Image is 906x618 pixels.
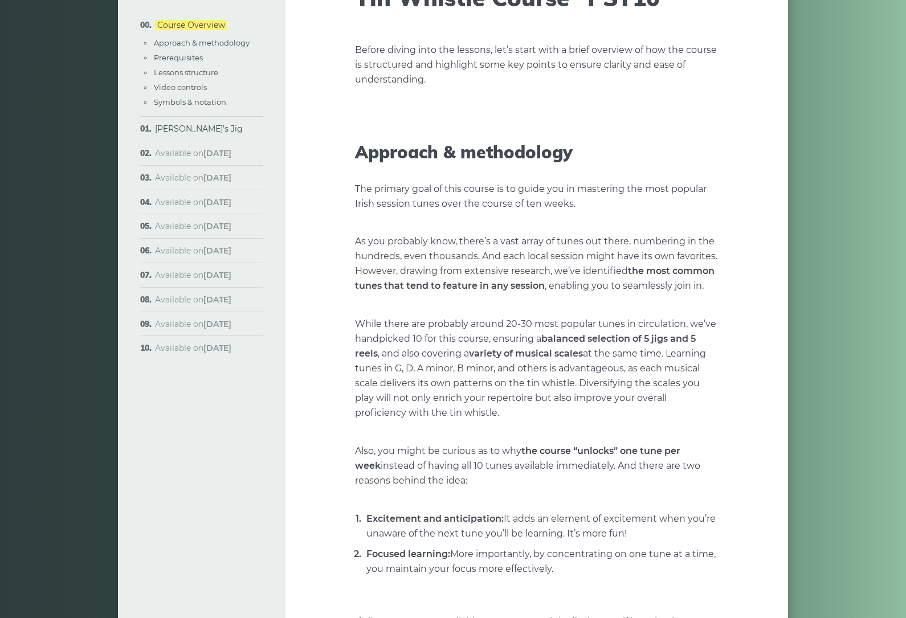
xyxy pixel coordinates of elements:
p: As you probably know, there’s a vast array of tunes out there, numbering in the hundreds, even th... [355,234,719,293]
span: Available on [155,148,231,158]
strong: [DATE] [203,343,231,353]
strong: [DATE] [203,294,231,305]
p: Also, you might be curious as to why instead of having all 10 tunes available immediately. And th... [355,444,719,488]
strong: [DATE] [203,270,231,280]
strong: Focused learning: [366,549,450,559]
span: Available on [155,221,231,231]
a: Lessons structure [154,68,218,77]
strong: [DATE] [203,173,231,183]
strong: Excitement and anticipation: [366,513,504,524]
strong: [DATE] [203,197,231,207]
a: [PERSON_NAME]’s Jig [155,124,243,134]
p: The primary goal of this course is to guide you in mastering the most popular Irish session tunes... [355,182,719,211]
a: Course Overview [155,20,227,30]
p: Before diving into the lessons, let’s start with a brief overview of how the course is structured... [355,43,719,87]
span: Available on [155,245,231,256]
a: Video controls [154,83,207,92]
strong: [DATE] [203,245,231,256]
span: Available on [155,173,231,183]
strong: [DATE] [203,148,231,158]
span: Available on [155,270,231,280]
p: While there are probably around 20-30 most popular tunes in circulation, we’ve handpicked 10 for ... [355,317,719,420]
li: It adds an element of excitement when you’re unaware of the next tune you’ll be learning. It’s mo... [364,511,719,541]
li: More importantly, by concentrating on one tune at a time, you maintain your focus more effectively. [364,547,719,576]
strong: the course “unlocks” one tune per week [355,445,680,471]
a: Prerequisites [154,53,203,62]
a: Approach & methodology [154,38,250,47]
span: Available on [155,343,231,353]
strong: [DATE] [203,221,231,231]
span: Available on [155,294,231,305]
strong: variety of musical scales [469,348,583,359]
span: Available on [155,319,231,329]
a: Symbols & notation [154,97,226,107]
strong: [DATE] [203,319,231,329]
span: Available on [155,197,231,207]
h2: Approach & methodology [355,142,719,162]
